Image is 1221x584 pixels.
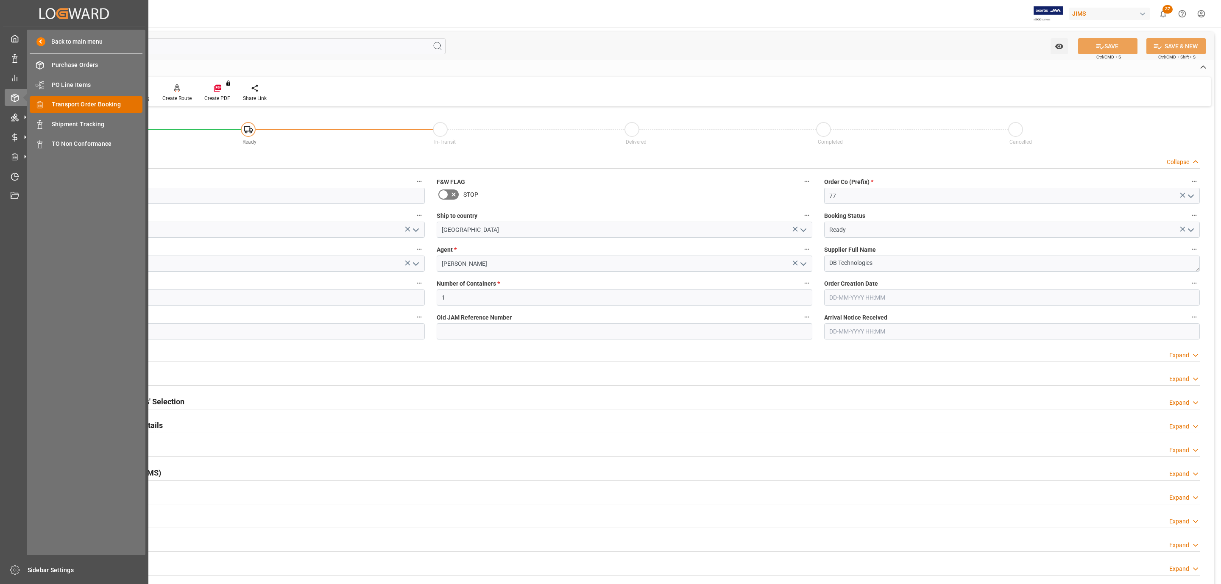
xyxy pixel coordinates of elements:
div: Expand [1169,470,1189,478]
span: Ctrl/CMD + S [1096,54,1121,60]
button: Ship to country [801,210,812,221]
span: Ship to country [437,211,477,220]
span: Arrival Notice Received [824,313,887,322]
a: Purchase Orders [30,57,142,73]
span: STOP [463,190,478,199]
a: Document Management [5,188,144,204]
input: DD-MM-YYYY [49,323,425,339]
a: My Reports [5,70,144,86]
button: Supplier Full Name [1189,244,1200,255]
span: Number of Containers [437,279,500,288]
div: Collapse [1167,158,1189,167]
div: Expand [1169,422,1189,431]
span: Purchase Orders [52,61,143,70]
span: Booking Status [824,211,865,220]
div: Create Route [162,95,192,102]
button: open menu [797,223,809,236]
span: Supplier Full Name [824,245,876,254]
img: Exertis%20JAM%20-%20Email%20Logo.jpg_1722504956.jpg [1034,6,1063,21]
span: Transport Order Booking [52,100,143,109]
button: Old JAM Reference Number [801,311,812,323]
span: Order Creation Date [824,279,878,288]
div: JIMS [1069,8,1150,20]
span: Order Co (Prefix) [824,178,873,186]
button: Agent * [801,244,812,255]
div: Expand [1169,398,1189,407]
span: Old JAM Reference Number [437,313,512,322]
button: Order Creation Date [1189,278,1200,289]
a: My Cockpit [5,30,144,47]
a: Shipment Tracking [30,116,142,132]
button: show 37 new notifications [1154,4,1173,23]
div: Expand [1169,375,1189,384]
span: Sidebar Settings [28,566,145,575]
textarea: DB Technologies [824,256,1200,272]
button: Arrival Notice Received [1189,311,1200,323]
a: Timeslot Management V2 [5,168,144,184]
button: Supplier Number [414,278,425,289]
button: Booking Status [1189,210,1200,221]
button: F&W FLAG [801,176,812,187]
a: TO Non Conformance [30,136,142,152]
button: Number of Containers * [801,278,812,289]
button: open menu [1184,223,1197,236]
input: Search Fields [39,38,446,54]
span: 37 [1162,5,1173,14]
div: Expand [1169,517,1189,526]
button: Shipment type * [414,244,425,255]
div: Expand [1169,493,1189,502]
span: Ready [243,139,256,145]
div: Expand [1169,351,1189,360]
span: PO Line Items [52,81,143,89]
a: Transport Order Booking [30,96,142,113]
span: Delivered [626,139,647,145]
button: open menu [797,257,809,270]
span: Shipment Tracking [52,120,143,129]
input: DD-MM-YYYY HH:MM [824,323,1200,339]
button: open menu [409,223,422,236]
a: PO Line Items [30,76,142,93]
span: Back to main menu [45,37,103,46]
button: SAVE & NEW [1146,38,1206,54]
button: open menu [409,257,422,270]
button: Ready Date * [414,311,425,323]
button: open menu [1051,38,1068,54]
a: Data Management [5,50,144,66]
input: DD-MM-YYYY HH:MM [824,289,1200,306]
button: JIMS [1069,6,1154,22]
span: Completed [818,139,843,145]
input: Type to search/select [49,222,425,238]
div: Expand [1169,446,1189,455]
span: TO Non Conformance [52,139,143,148]
button: open menu [1184,189,1197,203]
button: SAVE [1078,38,1137,54]
span: Cancelled [1009,139,1032,145]
div: Expand [1169,541,1189,550]
div: Share Link [243,95,267,102]
button: Help Center [1173,4,1192,23]
span: Ctrl/CMD + Shift + S [1158,54,1196,60]
button: Order Co (Prefix) * [1189,176,1200,187]
span: In-Transit [434,139,456,145]
span: F&W FLAG [437,178,465,186]
button: Country of Origin (Suffix) * [414,210,425,221]
div: Expand [1169,565,1189,573]
button: JAM Reference Number [414,176,425,187]
span: Agent [437,245,457,254]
